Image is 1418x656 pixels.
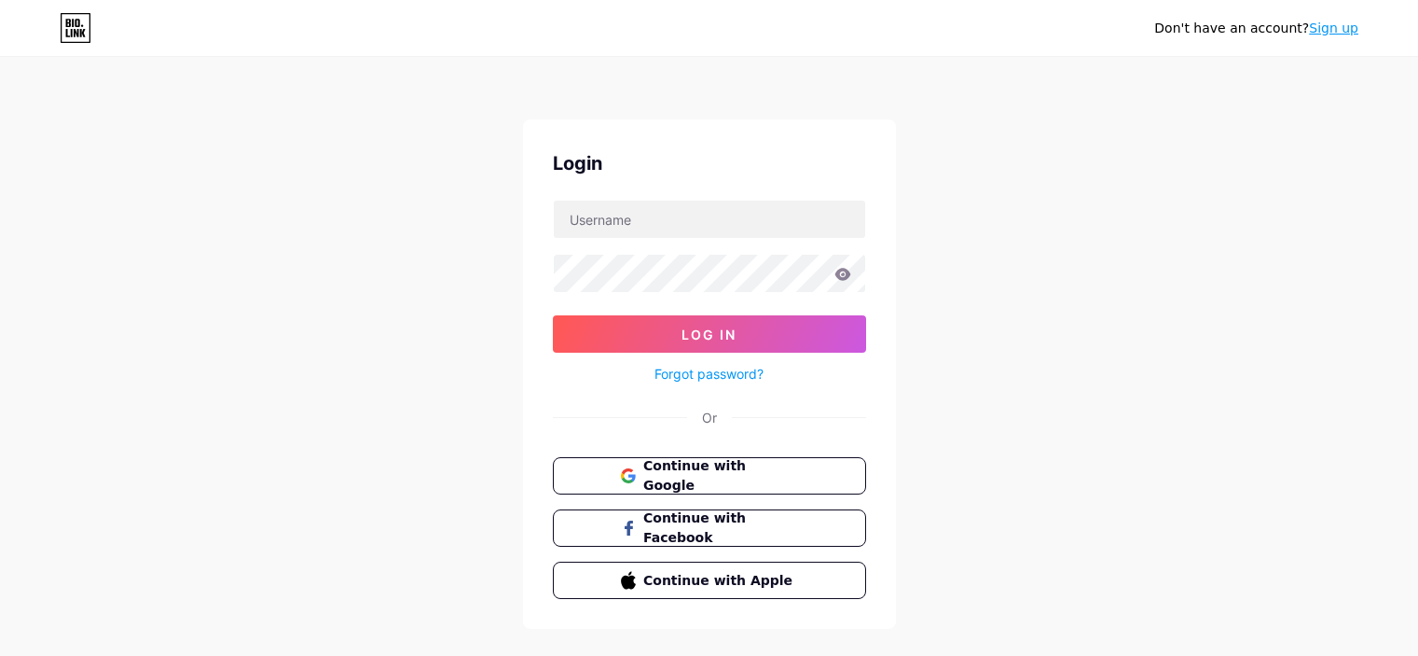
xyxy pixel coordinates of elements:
[554,201,865,238] input: Username
[654,364,764,384] a: Forgot password?
[553,509,866,547] button: Continue with Facebook
[643,509,797,548] span: Continue with Facebook
[681,327,737,342] span: Log In
[702,408,717,427] div: Or
[553,562,866,599] button: Continue with Apple
[553,315,866,353] button: Log In
[1154,19,1358,38] div: Don't have an account?
[1309,21,1358,35] a: Sign up
[553,457,866,495] button: Continue with Google
[643,571,797,591] span: Continue with Apple
[553,149,866,177] div: Login
[643,456,797,495] span: Continue with Google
